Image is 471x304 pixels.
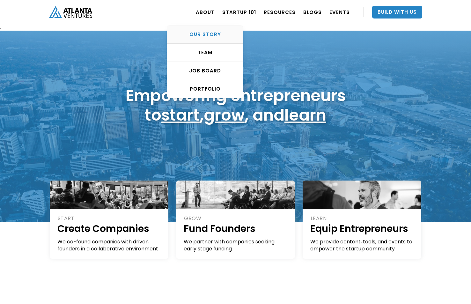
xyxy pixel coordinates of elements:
[167,86,243,92] div: PORTFOLIO
[310,222,415,235] h1: Equip Entrepreneurs
[167,31,243,38] div: OUR STORY
[222,3,256,21] a: Startup 101
[372,6,422,19] a: Build With Us
[167,49,243,56] div: TEAM
[303,3,322,21] a: BLOGS
[50,181,169,259] a: STARTCreate CompaniesWe co-found companies with driven founders in a collaborative environment
[57,238,162,252] div: We co-found companies with driven founders in a collaborative environment
[196,3,215,21] a: ABOUT
[126,86,346,125] h1: Empowering entrepreneurs to , , and
[184,215,288,222] div: GROW
[167,62,243,80] a: Job Board
[311,215,415,222] div: LEARN
[310,238,415,252] div: We provide content, tools, and events to empower the startup community
[57,222,162,235] h1: Create Companies
[264,3,296,21] a: RESOURCES
[204,104,245,126] a: grow
[167,44,243,62] a: TEAM
[184,238,288,252] div: We partner with companies seeking early stage funding
[284,104,326,126] a: learn
[329,3,350,21] a: EVENTS
[303,181,422,259] a: LEARNEquip EntrepreneursWe provide content, tools, and events to empower the startup community
[167,68,243,74] div: Job Board
[58,215,162,222] div: START
[167,80,243,98] a: PORTFOLIO
[167,26,243,44] a: OUR STORY
[176,181,295,259] a: GROWFund FoundersWe partner with companies seeking early stage funding
[184,222,288,235] h1: Fund Founders
[161,104,200,126] a: start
